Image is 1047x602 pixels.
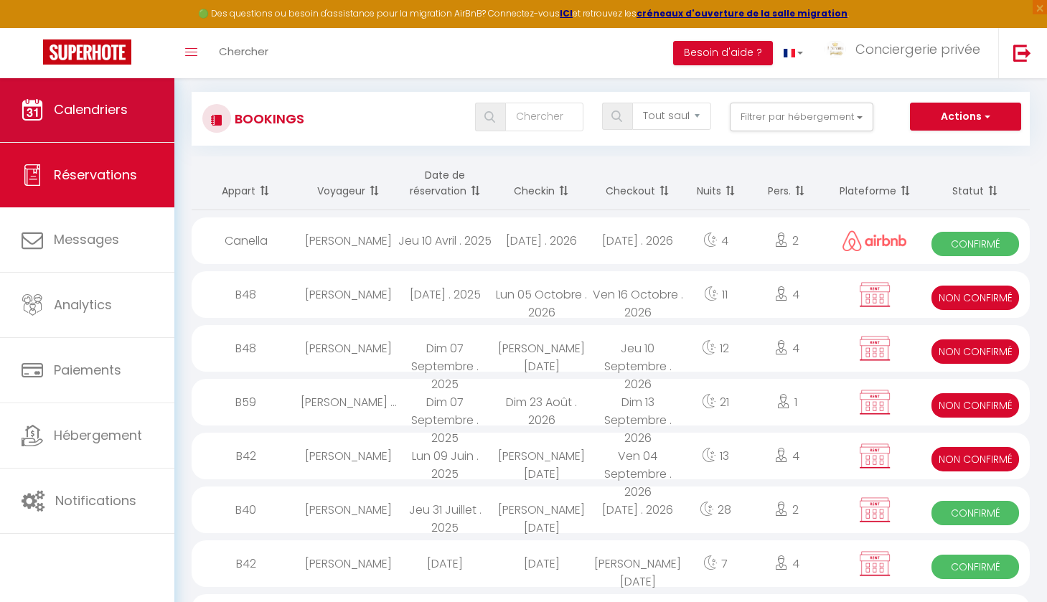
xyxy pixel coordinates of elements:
a: créneaux d'ouverture de la salle migration [637,7,848,19]
th: Sort by checkin [493,156,589,210]
th: Sort by people [745,156,829,210]
img: ... [825,41,846,57]
button: Filtrer par hébergement [730,103,873,131]
th: Sort by channel [829,156,921,210]
a: ICI [560,7,573,19]
th: Sort by nights [686,156,745,210]
span: Calendriers [54,100,128,118]
th: Sort by guest [301,156,397,210]
button: Besoin d'aide ? [673,41,773,65]
span: Chercher [219,44,268,59]
input: Chercher [505,103,584,131]
a: Chercher [208,28,279,78]
span: Analytics [54,296,112,314]
img: Super Booking [43,39,131,65]
h3: Bookings [231,103,304,135]
span: Conciergerie privée [855,40,980,58]
img: logout [1013,44,1031,62]
span: Réservations [54,166,137,184]
th: Sort by rentals [192,156,301,210]
a: ... Conciergerie privée [814,28,998,78]
span: Notifications [55,492,136,509]
th: Sort by status [921,156,1030,210]
span: Hébergement [54,426,142,444]
button: Ouvrir le widget de chat LiveChat [11,6,55,49]
button: Actions [910,103,1020,131]
th: Sort by checkout [590,156,686,210]
span: Messages [54,230,119,248]
span: Paiements [54,361,121,379]
th: Sort by booking date [397,156,493,210]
